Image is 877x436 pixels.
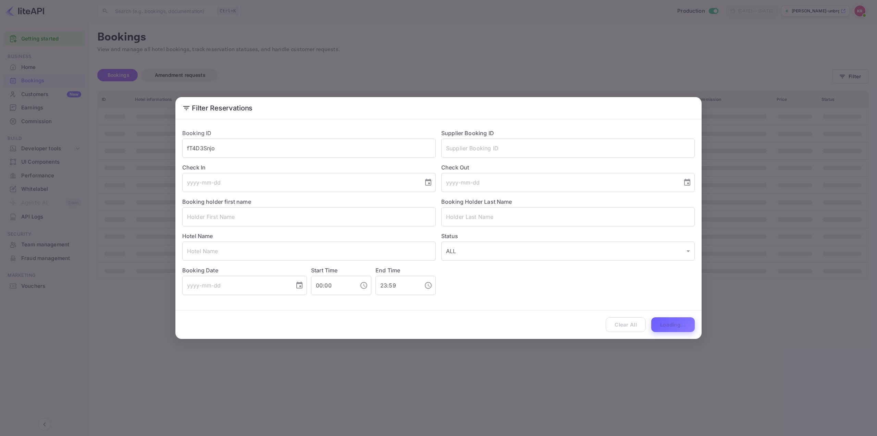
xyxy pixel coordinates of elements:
button: Choose time, selected time is 11:59 PM [421,279,435,292]
input: yyyy-mm-dd [441,173,678,192]
div: ALL [441,241,695,261]
button: Choose date [421,176,435,189]
label: Check Out [441,163,695,172]
button: Choose date [293,279,306,292]
h2: Filter Reservations [175,97,702,119]
input: Hotel Name [182,241,436,261]
label: Booking ID [182,130,212,137]
label: Booking Date [182,266,307,274]
input: hh:mm [311,276,354,295]
button: Choose date [680,176,694,189]
input: yyyy-mm-dd [182,173,419,192]
label: End Time [375,267,400,274]
label: Start Time [311,267,338,274]
input: yyyy-mm-dd [182,276,290,295]
input: Holder Last Name [441,207,695,226]
label: Hotel Name [182,233,213,239]
input: Booking ID [182,139,436,158]
label: Status [441,232,695,240]
button: Choose time, selected time is 12:00 AM [357,279,371,292]
input: Supplier Booking ID [441,139,695,158]
label: Supplier Booking ID [441,130,494,137]
label: Booking holder first name [182,198,251,205]
label: Check In [182,163,436,172]
label: Booking Holder Last Name [441,198,512,205]
input: hh:mm [375,276,419,295]
input: Holder First Name [182,207,436,226]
